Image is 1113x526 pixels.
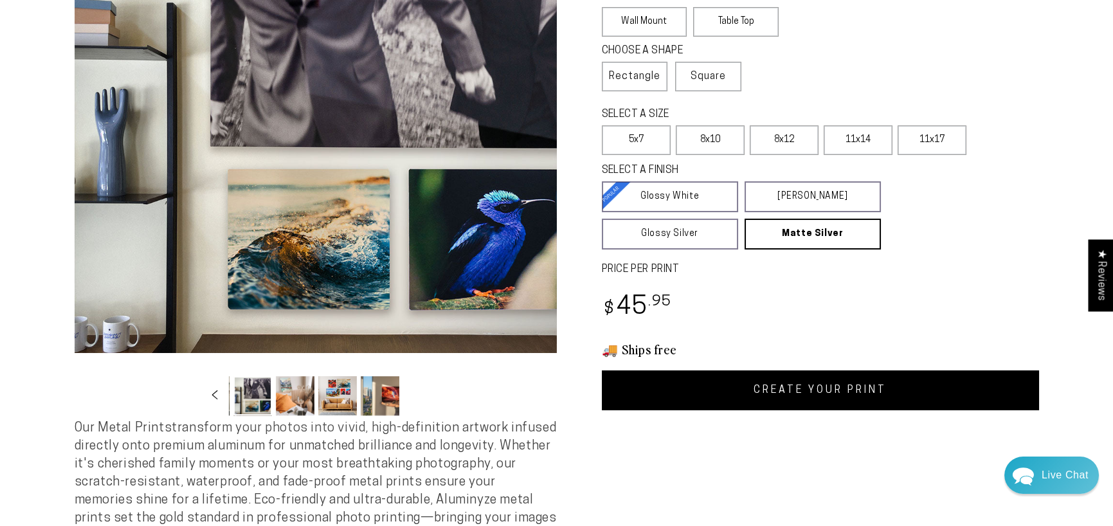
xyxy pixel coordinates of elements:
label: 8x12 [750,125,819,155]
button: Slide left [201,381,229,410]
label: PRICE PER PRINT [602,262,1039,277]
div: Chat widget toggle [1004,457,1099,494]
button: Load image 18 in gallery view [361,376,399,415]
span: We run on [98,369,174,376]
span: Square [691,69,726,84]
a: Glossy White [602,181,738,212]
h3: 🚚 Ships free [602,341,1039,358]
div: Click to open Judge.me floating reviews tab [1089,239,1113,311]
img: Helga [147,19,181,53]
a: Matte Silver [745,219,881,249]
span: Away until 11:00 AM [93,64,181,73]
span: Re:amaze [138,367,174,376]
img: Marie J [93,19,127,53]
legend: CHOOSE A SHAPE [602,44,730,59]
label: 11x17 [898,125,966,155]
button: Load image 15 in gallery view [233,376,272,415]
sup: .95 [648,295,671,309]
label: 11x14 [824,125,892,155]
a: Leave A Message [85,388,188,408]
label: Wall Mount [602,7,687,37]
label: 8x10 [676,125,745,155]
button: Slide right [403,381,431,410]
span: Rectangle [609,69,660,84]
span: $ [604,301,615,318]
bdi: 45 [602,295,672,320]
legend: SELECT A SIZE [602,107,859,122]
img: John [120,19,154,53]
div: Contact Us Directly [1042,457,1089,494]
label: Table Top [693,7,779,37]
a: Glossy Silver [602,219,738,249]
button: Load image 16 in gallery view [276,376,314,415]
a: [PERSON_NAME] [745,181,881,212]
label: 5x7 [602,125,671,155]
button: Load image 17 in gallery view [318,376,357,415]
a: CREATE YOUR PRINT [602,370,1039,410]
legend: SELECT A FINISH [602,163,850,178]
